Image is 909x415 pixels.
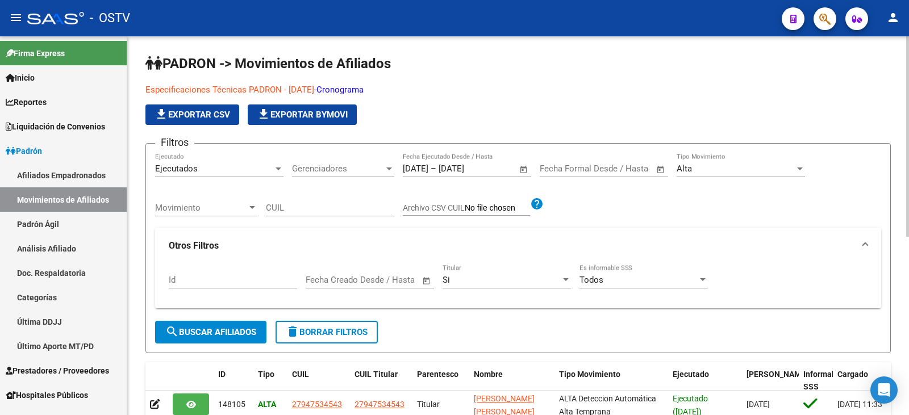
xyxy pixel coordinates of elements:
[218,400,245,409] span: 148105
[803,370,843,392] span: Informable SSS
[316,85,364,95] a: Cronograma
[155,203,247,213] span: Movimiento
[253,362,287,400] datatable-header-cell: Tipo
[248,104,357,125] button: Exportar Bymovi
[145,104,239,125] button: Exportar CSV
[6,47,65,60] span: Firma Express
[287,362,350,400] datatable-header-cell: CUIL
[145,56,391,72] span: PADRON -> Movimientos de Afiliados
[518,163,531,176] button: Open calendar
[286,325,299,338] mat-icon: delete
[742,362,799,400] datatable-header-cell: Fecha Formal
[403,164,428,174] input: Fecha inicio
[6,364,109,377] span: Prestadores / Proveedores
[218,370,226,379] span: ID
[6,389,88,401] span: Hospitales Públicos
[677,164,692,174] span: Alta
[155,321,266,343] button: Buscar Afiliados
[155,264,881,308] div: Otros Filtros
[362,275,417,285] input: Fecha fin
[258,400,276,409] strong: ALTA
[6,72,35,84] span: Inicio
[443,275,450,285] span: Si
[417,370,458,379] span: Parentesco
[286,327,368,337] span: Borrar Filtros
[9,11,23,24] mat-icon: menu
[155,135,194,150] h3: Filtros
[469,362,554,400] datatable-header-cell: Nombre
[165,327,256,337] span: Buscar Afiliados
[673,370,709,379] span: Ejecutado
[579,275,603,285] span: Todos
[417,400,440,409] span: Titular
[306,275,352,285] input: Fecha inicio
[6,145,42,157] span: Padrón
[169,240,219,252] strong: Otros Filtros
[292,370,309,379] span: CUIL
[355,370,398,379] span: CUIL Titular
[870,376,898,404] div: Open Intercom Messenger
[747,370,808,379] span: [PERSON_NAME]
[6,120,105,133] span: Liquidación de Convenios
[668,362,742,400] datatable-header-cell: Ejecutado
[559,370,620,379] span: Tipo Movimiento
[540,164,586,174] input: Fecha inicio
[596,164,651,174] input: Fecha fin
[292,164,384,174] span: Gerenciadores
[403,203,465,212] span: Archivo CSV CUIL
[837,370,868,379] span: Cargado
[474,370,503,379] span: Nombre
[465,203,530,213] input: Archivo CSV CUIL
[886,11,900,24] mat-icon: person
[439,164,494,174] input: Fecha fin
[90,6,130,31] span: - OSTV
[654,163,668,176] button: Open calendar
[155,107,168,121] mat-icon: file_download
[155,228,881,264] mat-expansion-panel-header: Otros Filtros
[554,362,668,400] datatable-header-cell: Tipo Movimiento
[431,164,436,174] span: –
[6,96,47,108] span: Reportes
[165,325,179,338] mat-icon: search
[145,83,583,96] p: -
[214,362,253,400] datatable-header-cell: ID
[145,85,314,95] a: Especificaciones Técnicas PADRON - [DATE]
[355,400,405,409] span: 27947534543
[837,400,882,409] span: [DATE] 11:33
[350,362,412,400] datatable-header-cell: CUIL Titular
[799,362,833,400] datatable-header-cell: Informable SSS
[420,274,433,287] button: Open calendar
[155,164,198,174] span: Ejecutados
[155,110,230,120] span: Exportar CSV
[530,197,544,211] mat-icon: help
[257,107,270,121] mat-icon: file_download
[258,370,274,379] span: Tipo
[412,362,469,400] datatable-header-cell: Parentesco
[257,110,348,120] span: Exportar Bymovi
[276,321,378,343] button: Borrar Filtros
[292,400,342,409] span: 27947534543
[747,400,770,409] span: [DATE]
